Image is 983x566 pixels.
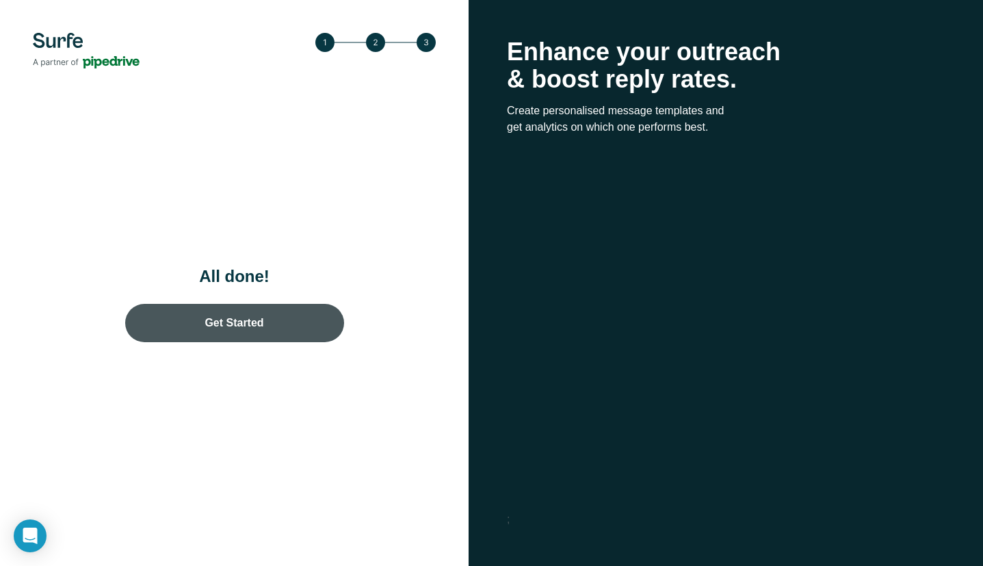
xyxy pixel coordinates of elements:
[507,66,945,93] p: & boost reply rates.
[315,33,436,52] img: Step 3
[125,304,344,342] a: Get Started
[507,38,945,66] p: Enhance your outreach
[507,119,945,136] p: get analytics on which one performs best.
[14,519,47,552] div: Open Intercom Messenger
[33,33,140,68] img: Surfe's logo
[507,103,945,119] p: Create personalised message templates and
[507,190,945,457] iframe: YouTube video player
[98,266,371,287] h1: All done!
